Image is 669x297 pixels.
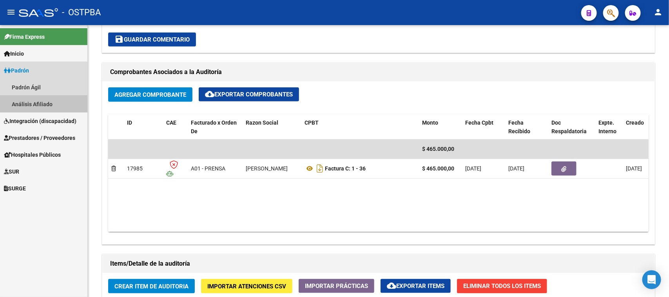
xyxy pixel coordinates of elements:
[595,114,623,140] datatable-header-cell: Expte. Interno
[508,120,530,135] span: Fecha Recibido
[4,134,75,142] span: Prestadores / Proveedores
[110,257,647,270] h1: Items/Detalle de la auditoría
[6,7,16,17] mat-icon: menu
[387,281,396,290] mat-icon: cloud_download
[207,283,286,290] span: Importar Atenciones CSV
[110,66,647,78] h1: Comprobantes Asociados a la Auditoría
[325,165,366,172] strong: Factura C: 1 - 36
[188,114,243,140] datatable-header-cell: Facturado x Orden De
[422,120,438,126] span: Monto
[108,87,192,102] button: Agregar Comprobante
[205,89,214,99] mat-icon: cloud_download
[4,33,45,41] span: Firma Express
[457,279,547,293] button: Eliminar Todos los Items
[551,120,587,135] span: Doc Respaldatoria
[246,120,278,126] span: Razon Social
[114,34,124,44] mat-icon: save
[243,114,301,140] datatable-header-cell: Razon Social
[422,146,454,152] span: $ 465.000,00
[422,165,454,172] strong: $ 465.000,00
[305,120,319,126] span: CPBT
[653,7,663,17] mat-icon: person
[108,279,195,293] button: Crear Item de Auditoria
[4,184,26,193] span: SURGE
[626,165,642,172] span: [DATE]
[462,114,505,140] datatable-header-cell: Fecha Cpbt
[299,279,374,293] button: Importar Prácticas
[114,36,190,43] span: Guardar Comentario
[626,120,644,126] span: Creado
[4,167,19,176] span: SUR
[387,283,444,290] span: Exportar Items
[463,283,541,290] span: Eliminar Todos los Items
[62,4,101,21] span: - OSTPBA
[246,164,288,173] div: [PERSON_NAME]
[465,165,481,172] span: [DATE]
[381,279,451,293] button: Exportar Items
[201,279,292,293] button: Importar Atenciones CSV
[642,270,661,289] div: Open Intercom Messenger
[163,114,188,140] datatable-header-cell: CAE
[505,114,548,140] datatable-header-cell: Fecha Recibido
[114,283,189,290] span: Crear Item de Auditoria
[205,91,293,98] span: Exportar Comprobantes
[166,120,176,126] span: CAE
[114,91,186,98] span: Agregar Comprobante
[191,120,237,135] span: Facturado x Orden De
[305,283,368,290] span: Importar Prácticas
[127,120,132,126] span: ID
[301,114,419,140] datatable-header-cell: CPBT
[419,114,462,140] datatable-header-cell: Monto
[124,114,163,140] datatable-header-cell: ID
[4,150,61,159] span: Hospitales Públicos
[548,114,595,140] datatable-header-cell: Doc Respaldatoria
[4,49,24,58] span: Inicio
[108,33,196,47] button: Guardar Comentario
[4,117,76,125] span: Integración (discapacidad)
[4,66,29,75] span: Padrón
[191,165,225,172] span: A01 - PRENSA
[465,120,493,126] span: Fecha Cpbt
[127,165,143,172] span: 17985
[598,120,616,135] span: Expte. Interno
[508,165,524,172] span: [DATE]
[315,162,325,175] i: Descargar documento
[199,87,299,101] button: Exportar Comprobantes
